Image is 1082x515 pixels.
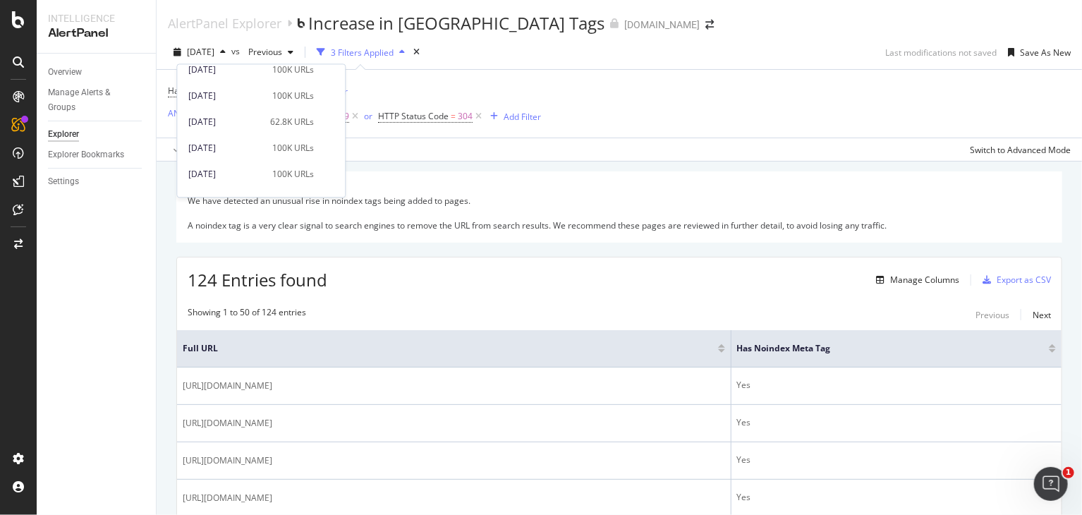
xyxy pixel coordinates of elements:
a: Manage Alerts & Groups [48,85,146,115]
div: [DATE] [188,142,264,154]
div: [DOMAIN_NAME] [624,18,700,32]
span: [URL][DOMAIN_NAME] [183,454,272,468]
div: AND [168,107,186,119]
button: 3 Filters Applied [311,41,411,63]
div: 100K URLs [272,142,314,154]
div: Intelligence [48,11,145,25]
span: Has noindex Meta Tag [168,85,256,97]
div: 100K URLs [272,168,314,181]
div: [DATE] [188,90,264,102]
div: times [411,45,423,59]
div: Export as CSV [997,274,1051,286]
a: Overview [48,65,146,80]
div: Explorer [48,127,79,142]
a: Explorer [48,127,146,142]
span: Previous [243,46,282,58]
div: [DATE] [188,116,262,128]
button: Apply [168,138,209,161]
div: Manage Alerts & Groups [48,85,133,115]
div: Overview [48,65,82,80]
div: Add Filter [504,111,541,123]
div: Increase in [GEOGRAPHIC_DATA] Tags [308,11,604,35]
div: [DATE] [188,168,264,181]
div: Yes [737,379,1056,392]
button: Next [1033,306,1051,323]
div: 100K URLs [272,63,314,76]
button: Switch to Advanced Mode [964,138,1071,161]
span: [URL][DOMAIN_NAME] [183,379,272,393]
a: Settings [48,174,146,189]
button: Manage Columns [870,272,959,289]
div: AlertPanel [48,25,145,42]
div: Yes [737,454,1056,466]
div: or [364,110,372,122]
span: 1 [1063,467,1074,478]
span: Has noindex Meta Tag [737,342,1028,355]
a: AlertPanel Explorer [168,16,281,31]
div: Explorer Bookmarks [48,147,124,162]
span: 304 [458,107,473,126]
span: = [451,110,456,122]
span: 124 Entries found [188,268,327,291]
div: Switch to Advanced Mode [970,144,1071,156]
div: arrow-right-arrow-left [705,20,714,30]
button: or [364,109,372,123]
a: Explorer Bookmarks [48,147,146,162]
button: Previous [975,306,1009,323]
div: Manage Columns [890,274,959,286]
div: Previous [975,309,1009,321]
button: Export as CSV [977,269,1051,291]
div: Last modifications not saved [885,47,997,59]
div: We have detected an unusual rise in noindex tags being added to pages. A noindex tag is a very cl... [188,195,1051,231]
div: 3 Filters Applied [331,47,394,59]
span: vs [231,45,243,57]
span: Full URL [183,342,697,355]
div: 62.8K URLs [270,116,314,128]
iframe: Intercom live chat [1034,467,1068,501]
button: [DATE] [168,41,231,63]
div: [DATE] [188,63,264,76]
div: Save As New [1020,47,1071,59]
span: 2025 Oct. 12th [187,46,214,58]
button: Add Filter [485,108,541,125]
div: Showing 1 to 50 of 124 entries [188,306,306,323]
span: HTTP Status Code [378,110,449,122]
span: [URL][DOMAIN_NAME] [183,491,272,505]
button: Save As New [1002,41,1071,63]
div: Settings [48,174,79,189]
div: Yes [737,416,1056,429]
span: [URL][DOMAIN_NAME] [183,416,272,430]
button: Previous [243,41,299,63]
div: 100K URLs [272,90,314,102]
div: Next [1033,309,1051,321]
button: AND [168,107,186,120]
div: Yes [737,491,1056,504]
